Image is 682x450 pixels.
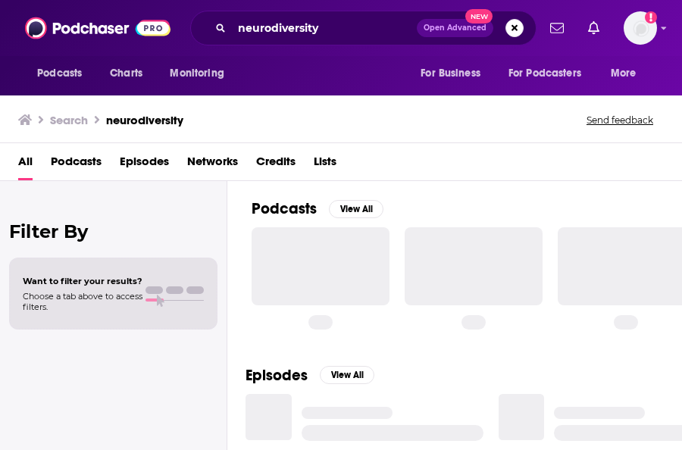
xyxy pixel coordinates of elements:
[246,366,308,385] h2: Episodes
[499,59,603,88] button: open menu
[25,14,170,42] img: Podchaser - Follow, Share and Rate Podcasts
[417,19,493,37] button: Open AdvancedNew
[37,63,82,84] span: Podcasts
[23,276,142,286] span: Want to filter your results?
[106,113,183,127] h3: neurodiversity
[645,11,657,23] svg: Add a profile image
[465,9,493,23] span: New
[582,114,658,127] button: Send feedback
[120,149,169,180] a: Episodes
[624,11,657,45] span: Logged in as juliahaav
[624,11,657,45] button: Show profile menu
[159,59,243,88] button: open menu
[410,59,499,88] button: open menu
[187,149,238,180] a: Networks
[582,15,605,41] a: Show notifications dropdown
[100,59,152,88] a: Charts
[320,366,374,384] button: View All
[50,113,88,127] h3: Search
[110,63,142,84] span: Charts
[51,149,102,180] a: Podcasts
[544,15,570,41] a: Show notifications dropdown
[246,366,374,385] a: EpisodesView All
[27,59,102,88] button: open menu
[314,149,336,180] a: Lists
[508,63,581,84] span: For Podcasters
[23,291,142,312] span: Choose a tab above to access filters.
[611,63,637,84] span: More
[252,199,383,218] a: PodcastsView All
[424,24,486,32] span: Open Advanced
[18,149,33,180] a: All
[421,63,480,84] span: For Business
[9,220,217,242] h2: Filter By
[190,11,537,45] div: Search podcasts, credits, & more...
[256,149,296,180] a: Credits
[624,11,657,45] img: User Profile
[170,63,224,84] span: Monitoring
[232,16,417,40] input: Search podcasts, credits, & more...
[329,200,383,218] button: View All
[600,59,655,88] button: open menu
[252,199,317,218] h2: Podcasts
